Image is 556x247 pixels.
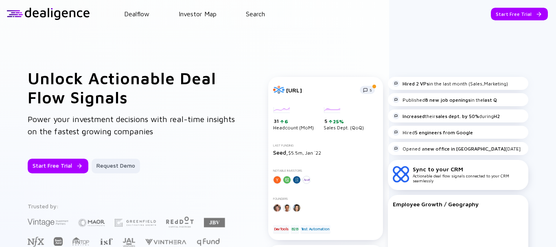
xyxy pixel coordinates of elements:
strong: Hired 2 VPs [403,81,429,87]
button: Request Demo [92,159,140,173]
div: 5 [324,118,364,125]
div: 25% [332,118,344,125]
button: Start Free Trial [491,8,548,20]
strong: 8 new job openings [425,97,471,103]
div: Headcount (MoM) [273,107,314,131]
img: Red Dot Capital Partners [166,215,194,228]
button: Start Free Trial [28,159,88,173]
strong: last Q [483,97,497,103]
div: Test Automation [300,225,331,233]
img: Vintage Investment Partners [28,218,68,227]
strong: H2 [494,113,500,119]
div: Sales Dept. (QoQ) [324,107,364,131]
a: Investor Map [179,10,217,17]
img: Greenfield Partners [115,219,156,227]
div: Trusted by: [28,203,233,210]
span: Seed, [273,149,288,156]
strong: sales dept. by 50% [436,113,479,119]
img: FINTOP Capital [72,237,90,246]
a: Search [246,10,265,17]
img: JBV Capital [204,217,225,228]
strong: 5 engineers from Google [415,129,473,136]
div: Founders [273,197,378,201]
div: $5.5m, Jan `22 [273,149,378,156]
div: Published in the [393,96,497,103]
img: JAL Ventures [123,238,135,247]
div: Actionable deal flow signals connected to your CRM seamlessly [413,166,523,183]
div: Employee Growth / Geography [393,201,523,208]
div: their during [393,113,500,119]
img: Vinthera [145,238,186,246]
div: Last Funding [273,144,378,147]
span: Power your investment decisions with real-time insights on the fastest growing companies [28,114,235,136]
div: Sync to your CRM [413,166,523,173]
strong: Increased [403,113,425,119]
div: Opened a [DATE] [393,145,521,152]
div: 6 [284,118,288,125]
div: 31 [274,118,314,125]
a: Dealflow [124,10,149,17]
img: Israel Secondary Fund [99,238,113,245]
img: Maor Investments [78,216,105,230]
div: [URL] [286,87,355,94]
div: Notable Investors [273,169,378,173]
strong: new office in [GEOGRAPHIC_DATA] [425,146,506,152]
div: Hired [393,129,473,136]
h1: Unlock Actionable Deal Flow Signals [28,68,235,107]
img: Q Fund [196,237,220,247]
div: DevTools [273,225,289,233]
div: B2B [291,225,299,233]
div: in the last month (Sales,Marketing) [393,80,508,87]
img: NFX [28,237,44,247]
